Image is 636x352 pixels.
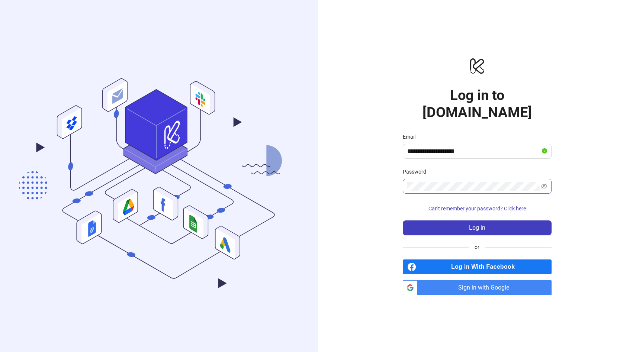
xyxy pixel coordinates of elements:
span: Log in With Facebook [419,259,552,274]
span: or [469,243,485,251]
a: Sign in with Google [403,280,552,295]
button: Log in [403,220,552,235]
h1: Log in to [DOMAIN_NAME] [403,87,552,121]
span: Can't remember your password? Click here [428,206,526,211]
label: Password [403,168,431,176]
span: Log in [469,225,485,231]
label: Email [403,133,420,141]
input: Email [407,147,540,156]
button: Can't remember your password? Click here [403,203,552,214]
span: Sign in with Google [421,280,552,295]
a: Can't remember your password? Click here [403,206,552,211]
a: Log in With Facebook [403,259,552,274]
input: Password [407,182,540,191]
span: eye-invisible [541,183,547,189]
